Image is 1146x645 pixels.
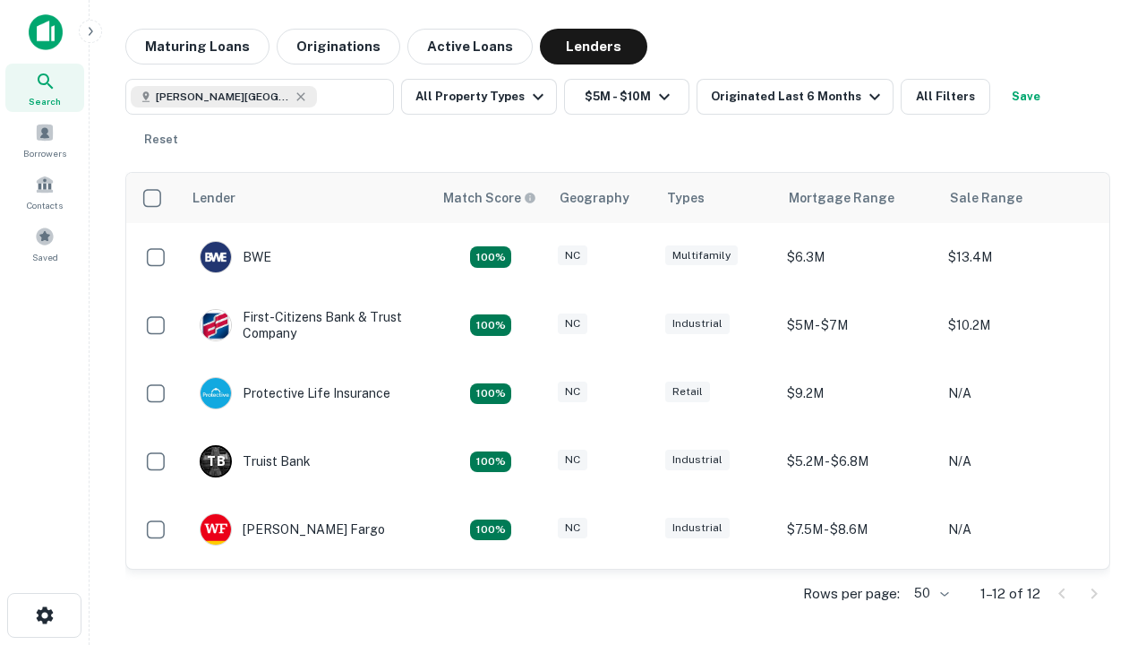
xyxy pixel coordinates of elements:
[192,187,235,209] div: Lender
[939,173,1100,223] th: Sale Range
[697,79,894,115] button: Originated Last 6 Months
[939,359,1100,427] td: N/A
[156,89,290,105] span: [PERSON_NAME][GEOGRAPHIC_DATA], [GEOGRAPHIC_DATA]
[789,187,894,209] div: Mortgage Range
[939,563,1100,632] td: N/A
[432,173,549,223] th: Capitalize uses an advanced AI algorithm to match your search with the best lender. The match sco...
[939,495,1100,563] td: N/A
[29,14,63,50] img: capitalize-icon.png
[201,378,231,408] img: picture
[656,173,778,223] th: Types
[443,188,536,208] div: Capitalize uses an advanced AI algorithm to match your search with the best lender. The match sco...
[200,309,415,341] div: First-citizens Bank & Trust Company
[470,451,511,473] div: Matching Properties: 3, hasApolloMatch: undefined
[950,187,1022,209] div: Sale Range
[778,223,939,291] td: $6.3M
[277,29,400,64] button: Originations
[939,223,1100,291] td: $13.4M
[558,314,587,334] div: NC
[443,188,533,208] h6: Match Score
[778,173,939,223] th: Mortgage Range
[407,29,533,64] button: Active Loans
[778,427,939,495] td: $5.2M - $6.8M
[778,291,939,359] td: $5M - $7M
[711,86,885,107] div: Originated Last 6 Months
[558,382,587,402] div: NC
[470,314,511,336] div: Matching Properties: 2, hasApolloMatch: undefined
[564,79,689,115] button: $5M - $10M
[200,241,271,273] div: BWE
[32,250,58,264] span: Saved
[560,187,629,209] div: Geography
[125,29,269,64] button: Maturing Loans
[182,173,432,223] th: Lender
[5,116,84,164] a: Borrowers
[470,246,511,268] div: Matching Properties: 2, hasApolloMatch: undefined
[201,514,231,545] img: picture
[665,382,710,402] div: Retail
[907,580,952,606] div: 50
[201,310,231,340] img: picture
[667,187,705,209] div: Types
[207,452,225,471] p: T B
[200,377,390,409] div: Protective Life Insurance
[201,242,231,272] img: picture
[23,146,66,160] span: Borrowers
[27,198,63,212] span: Contacts
[803,583,900,605] p: Rows per page:
[939,427,1100,495] td: N/A
[558,450,587,470] div: NC
[549,173,656,223] th: Geography
[997,79,1055,115] button: Save your search to get updates of matches that match your search criteria.
[778,359,939,427] td: $9.2M
[558,245,587,266] div: NC
[5,64,84,112] a: Search
[401,79,557,115] button: All Property Types
[665,245,738,266] div: Multifamily
[665,518,730,538] div: Industrial
[470,383,511,405] div: Matching Properties: 2, hasApolloMatch: undefined
[133,122,190,158] button: Reset
[778,495,939,563] td: $7.5M - $8.6M
[540,29,647,64] button: Lenders
[665,450,730,470] div: Industrial
[939,291,1100,359] td: $10.2M
[980,583,1040,605] p: 1–12 of 12
[558,518,587,538] div: NC
[665,314,730,334] div: Industrial
[901,79,990,115] button: All Filters
[200,445,311,477] div: Truist Bank
[200,513,385,546] div: [PERSON_NAME] Fargo
[29,94,61,108] span: Search
[1056,444,1146,530] iframe: Chat Widget
[470,520,511,541] div: Matching Properties: 2, hasApolloMatch: undefined
[5,219,84,268] a: Saved
[778,563,939,632] td: $8.8M
[5,168,84,216] a: Contacts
